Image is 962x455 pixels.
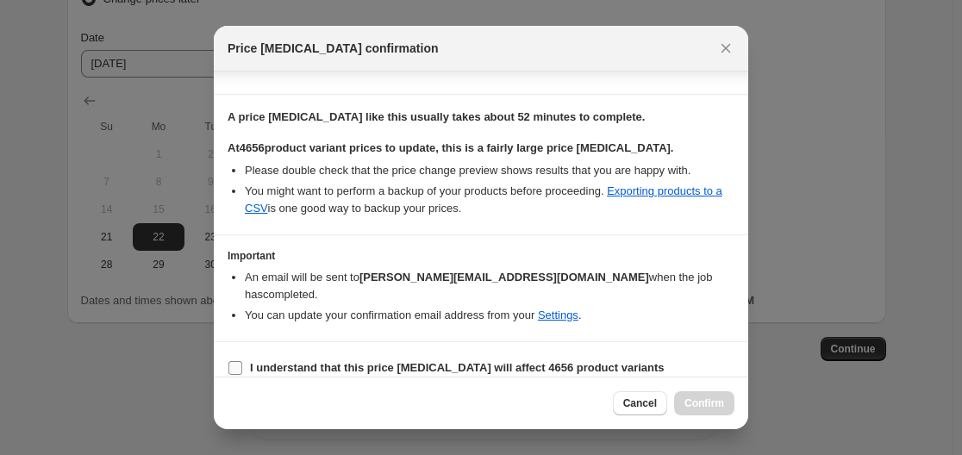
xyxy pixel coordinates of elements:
[228,141,673,154] b: At 4656 product variant prices to update, this is a fairly large price [MEDICAL_DATA].
[538,309,578,321] a: Settings
[245,307,734,324] li: You can update your confirmation email address from your .
[228,110,645,123] b: A price [MEDICAL_DATA] like this usually takes about 52 minutes to complete.
[245,269,734,303] li: An email will be sent to when the job has completed .
[228,249,734,263] h3: Important
[623,396,657,410] span: Cancel
[714,36,738,60] button: Close
[245,184,722,215] a: Exporting products to a CSV
[228,40,439,57] span: Price [MEDICAL_DATA] confirmation
[250,361,665,374] b: I understand that this price [MEDICAL_DATA] will affect 4656 product variants
[613,391,667,415] button: Cancel
[245,183,734,217] li: You might want to perform a backup of your products before proceeding. is one good way to backup ...
[245,162,734,179] li: Please double check that the price change preview shows results that you are happy with.
[359,271,649,284] b: [PERSON_NAME][EMAIL_ADDRESS][DOMAIN_NAME]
